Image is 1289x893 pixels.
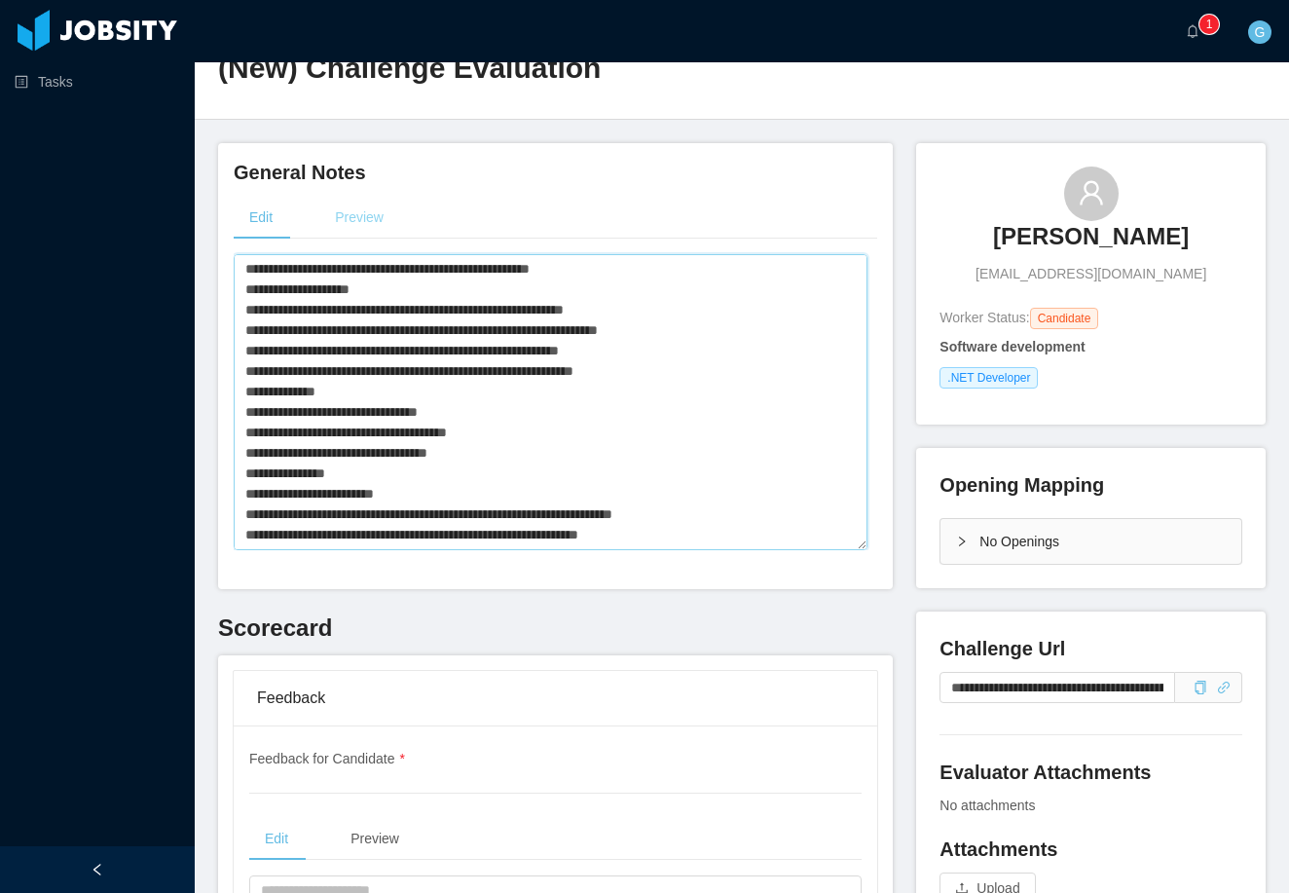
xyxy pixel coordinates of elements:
h4: General Notes [234,159,877,186]
a: [PERSON_NAME] [993,221,1189,264]
i: icon: bell [1186,24,1199,38]
span: .NET Developer [939,367,1038,389]
span: Feedback for Candidate [249,751,405,766]
sup: 1 [1199,15,1219,34]
span: G [1255,20,1266,44]
div: Preview [335,817,415,861]
strong: Software development [939,339,1085,354]
p: 1 [1206,15,1213,34]
i: icon: user [1078,179,1105,206]
h4: Evaluator Attachments [939,759,1242,786]
h4: Opening Mapping [939,471,1104,499]
h4: Challenge Url [939,635,1242,662]
div: Edit [234,196,288,240]
div: Feedback [257,671,854,726]
i: icon: copy [1194,681,1207,694]
i: icon: right [956,536,968,547]
span: Candidate [1030,308,1099,329]
h3: [PERSON_NAME] [993,221,1189,252]
a: icon: link [1217,680,1231,695]
h3: Scorecard [218,613,893,644]
div: Copy [1194,678,1207,698]
div: icon: rightNo Openings [940,519,1241,564]
h4: Attachments [939,836,1242,863]
a: icon: profileTasks [15,62,179,101]
span: Worker Status: [939,310,1029,325]
div: Edit [249,817,304,861]
span: [EMAIL_ADDRESS][DOMAIN_NAME] [976,264,1206,284]
div: No attachments [939,796,1242,816]
div: Preview [319,196,399,240]
i: icon: link [1217,681,1231,694]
